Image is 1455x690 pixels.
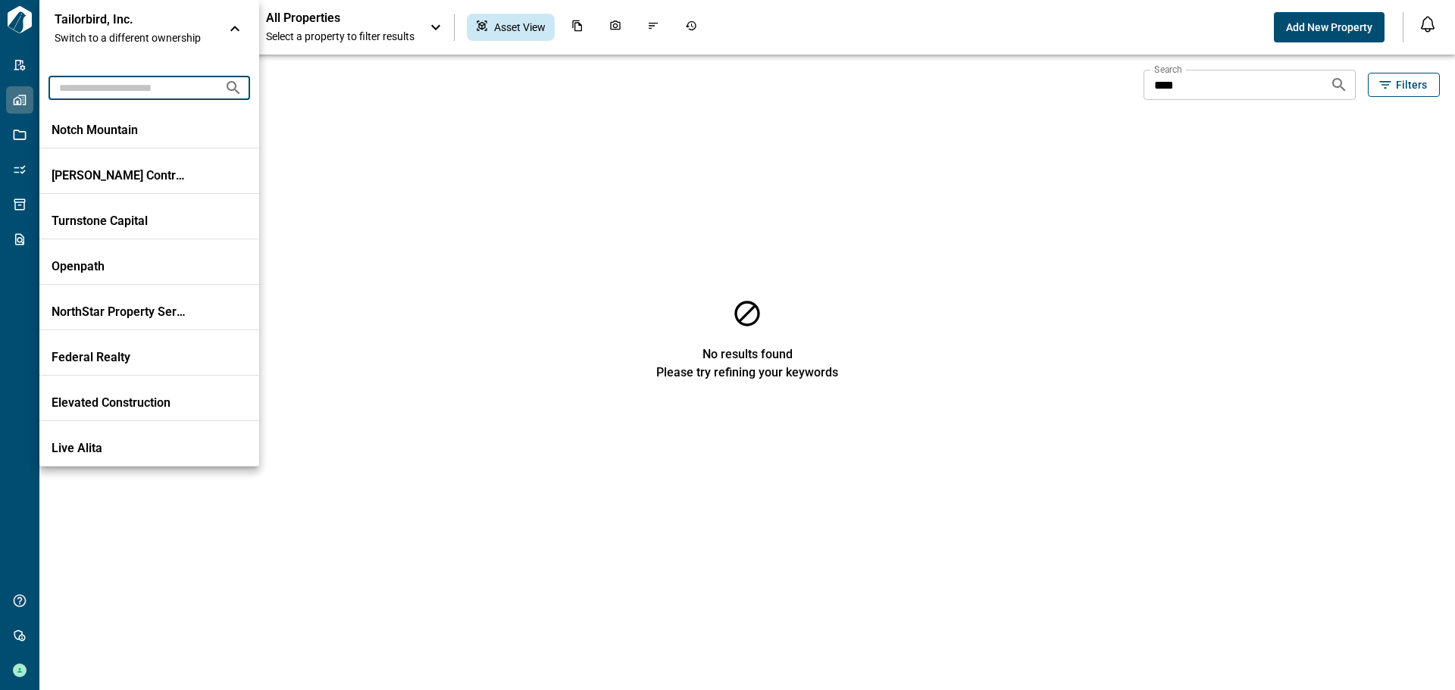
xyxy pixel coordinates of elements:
[52,395,188,411] p: Elevated Construction
[52,259,188,274] p: Openpath
[52,350,188,365] p: Federal Realty
[55,30,214,45] span: Switch to a different ownership
[52,168,188,183] p: [PERSON_NAME] Contracting
[52,123,188,138] p: Notch Mountain
[218,73,249,103] button: Search organizations
[52,214,188,229] p: Turnstone Capital
[52,441,188,456] p: Live Alita
[55,12,191,27] p: Tailorbird, Inc.
[52,304,188,320] p: NorthStar Property Services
